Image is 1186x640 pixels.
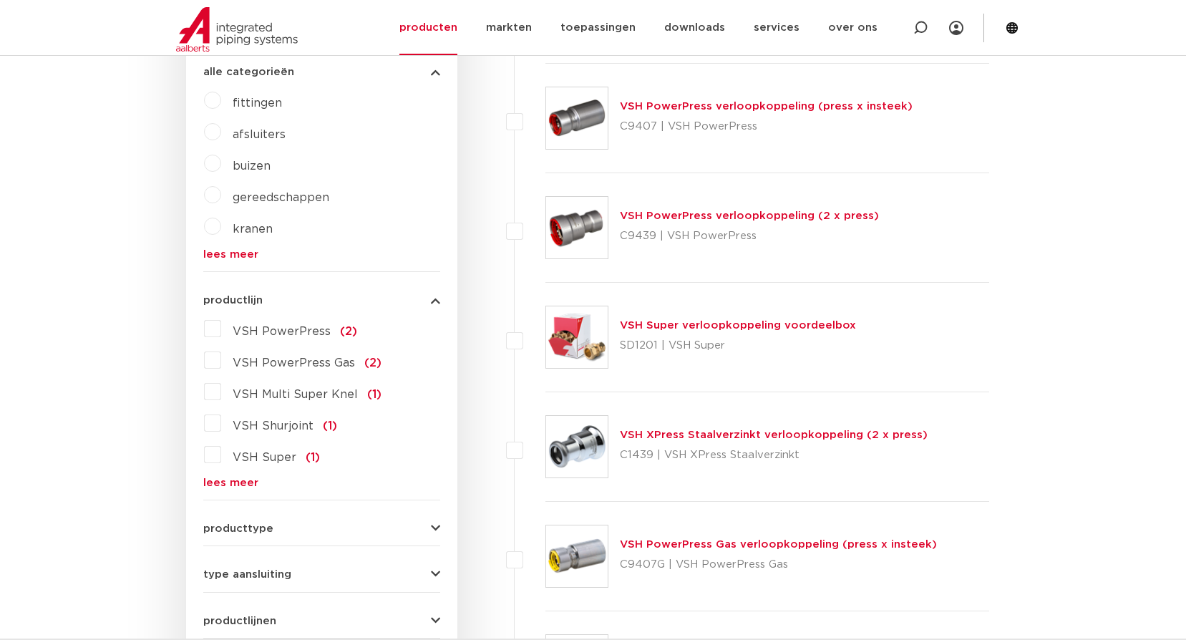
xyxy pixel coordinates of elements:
[203,295,440,306] button: productlijn
[233,389,358,400] span: VSH Multi Super Knel
[367,389,381,400] span: (1)
[620,115,913,138] p: C9407 | VSH PowerPress
[620,553,937,576] p: C9407G | VSH PowerPress Gas
[546,197,608,258] img: Thumbnail for VSH PowerPress verloopkoppeling (2 x press)
[233,97,282,109] a: fittingen
[203,569,291,580] span: type aansluiting
[203,67,294,77] span: alle categorieën
[203,295,263,306] span: productlijn
[203,616,276,626] span: productlijnen
[233,192,329,203] a: gereedschappen
[620,101,913,112] a: VSH PowerPress verloopkoppeling (press x insteek)
[233,129,286,140] a: afsluiters
[620,430,928,440] a: VSH XPress Staalverzinkt verloopkoppeling (2 x press)
[306,452,320,463] span: (1)
[233,357,355,369] span: VSH PowerPress Gas
[233,452,296,463] span: VSH Super
[233,420,313,432] span: VSH Shurjoint
[620,334,856,357] p: SD1201 | VSH Super
[364,357,381,369] span: (2)
[620,320,856,331] a: VSH Super verloopkoppeling voordeelbox
[340,326,357,337] span: (2)
[203,249,440,260] a: lees meer
[203,523,440,534] button: producttype
[203,616,440,626] button: productlijnen
[546,87,608,149] img: Thumbnail for VSH PowerPress verloopkoppeling (press x insteek)
[203,477,440,488] a: lees meer
[203,569,440,580] button: type aansluiting
[203,523,273,534] span: producttype
[233,160,271,172] a: buizen
[546,306,608,368] img: Thumbnail for VSH Super verloopkoppeling voordeelbox
[233,326,331,337] span: VSH PowerPress
[546,525,608,587] img: Thumbnail for VSH PowerPress Gas verloopkoppeling (press x insteek)
[546,416,608,477] img: Thumbnail for VSH XPress Staalverzinkt verloopkoppeling (2 x press)
[620,225,879,248] p: C9439 | VSH PowerPress
[323,420,337,432] span: (1)
[620,444,928,467] p: C1439 | VSH XPress Staalverzinkt
[620,210,879,221] a: VSH PowerPress verloopkoppeling (2 x press)
[233,223,273,235] a: kranen
[620,539,937,550] a: VSH PowerPress Gas verloopkoppeling (press x insteek)
[203,67,440,77] button: alle categorieën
